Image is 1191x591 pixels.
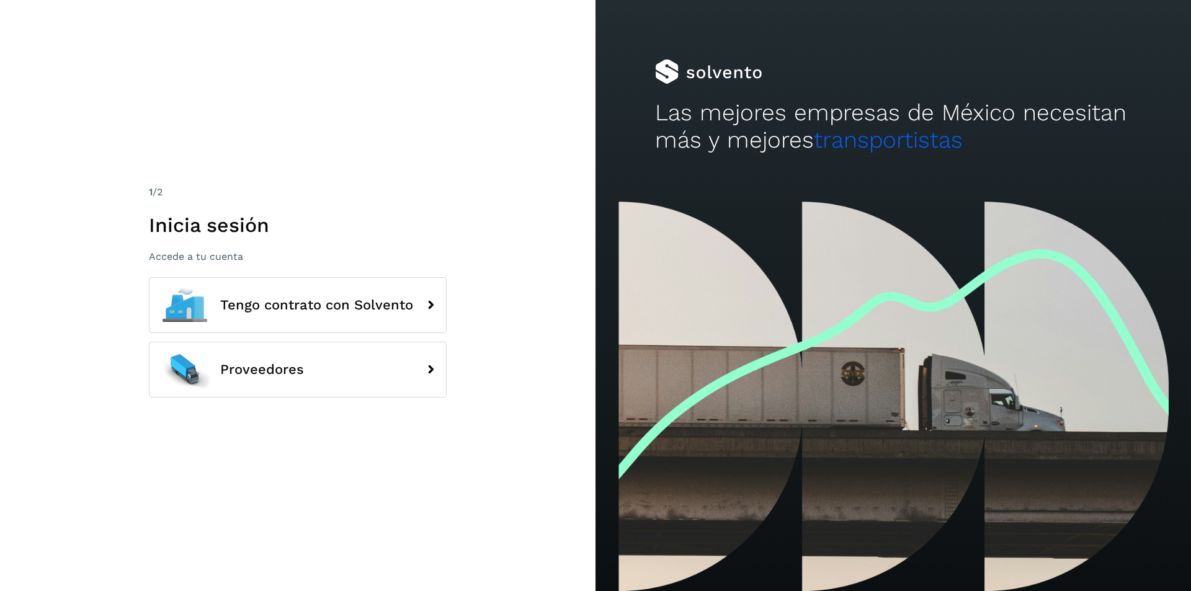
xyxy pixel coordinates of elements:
span: Proveedores [220,362,304,377]
h1: Inicia sesión [149,213,447,237]
span: 1 [149,186,153,198]
h2: Las mejores empresas de México necesitan más y mejores [655,99,1131,154]
span: Tengo contrato con Solvento [220,298,413,313]
span: transportistas [814,127,963,153]
div: /2 [149,185,447,200]
button: Tengo contrato con Solvento [149,277,447,333]
p: Accede a tu cuenta [149,251,447,262]
button: Proveedores [149,342,447,398]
